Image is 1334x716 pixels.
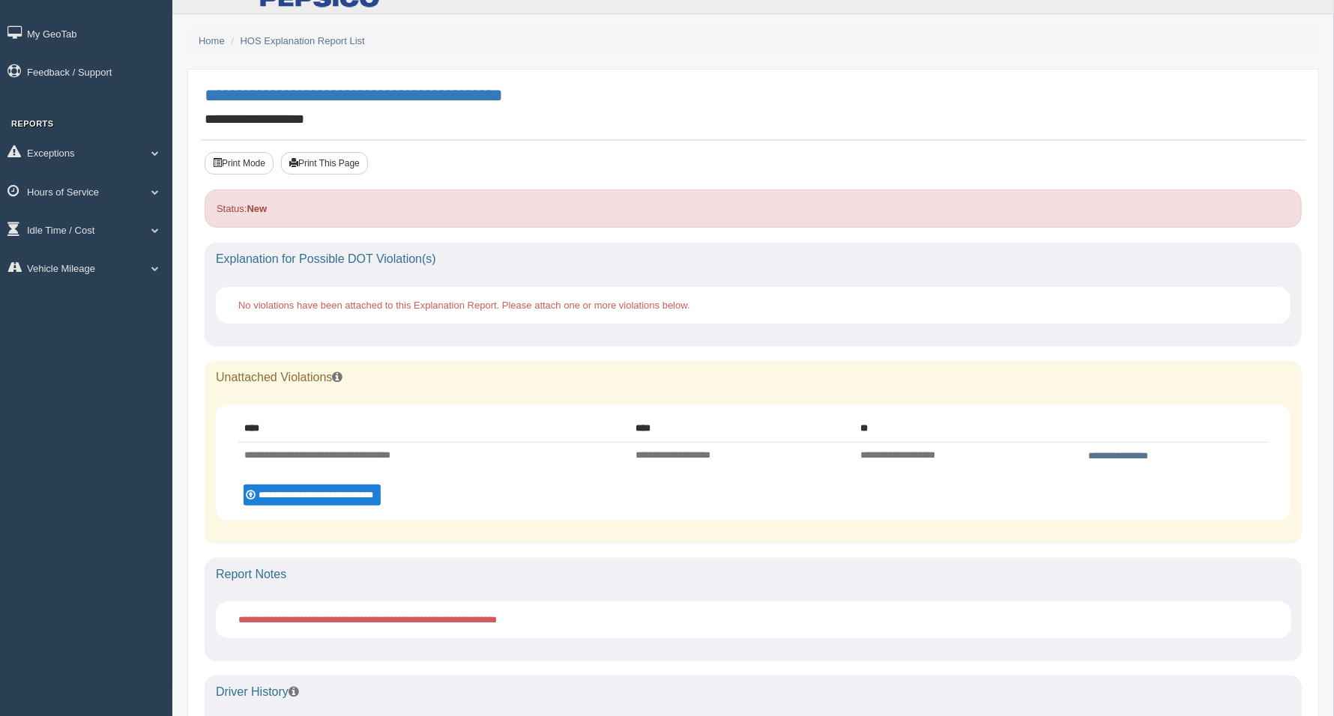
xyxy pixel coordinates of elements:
[205,152,274,175] button: Print Mode
[241,35,365,46] a: HOS Explanation Report List
[281,152,368,175] button: Print This Page
[205,361,1302,394] div: Unattached Violations
[205,189,1302,228] div: Status:
[238,300,690,311] span: No violations have been attached to this Explanation Report. Please attach one or more violations...
[247,203,267,214] strong: New
[205,676,1302,709] div: Driver History
[205,558,1302,591] div: Report Notes
[205,243,1302,276] div: Explanation for Possible DOT Violation(s)
[199,35,225,46] a: Home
